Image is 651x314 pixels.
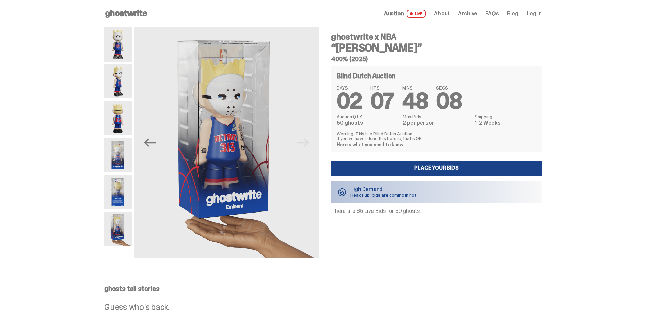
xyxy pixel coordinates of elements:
dt: Auction QTY [337,114,398,119]
img: Copy%20of%20Eminem_NBA_400_1.png [104,27,132,62]
span: HRS [370,85,394,90]
span: LIVE [407,10,426,18]
p: ghosts tell stories [104,285,542,292]
img: Eminem_NBA_400_12.png [104,138,132,172]
h4: ghostwrite x NBA [331,33,542,41]
img: Eminem_NBA_400_13.png [104,175,132,209]
a: About [434,11,450,16]
span: 02 [337,87,362,115]
span: 48 [402,87,428,115]
p: Heads up: bids are coming in hot [350,193,416,197]
dd: 1-2 Weeks [475,120,536,126]
span: 08 [436,87,462,115]
p: Warning: This is a Blind Dutch Auction. If you’ve never done this before, that’s OK. [337,131,536,141]
a: Place your Bids [331,161,542,176]
img: eminem%20scale.png [104,212,132,246]
button: Previous [143,135,158,150]
h3: “[PERSON_NAME]” [331,42,542,53]
h5: 400% (2025) [331,56,542,62]
span: DAYS [337,85,362,90]
span: 07 [370,87,394,115]
dd: 2 per person [403,120,471,126]
a: Auction LIVE [384,10,426,18]
img: eminem%20scale.png [134,27,319,258]
span: MINS [402,85,428,90]
p: There are 65 Live Bids for 50 ghosts. [331,208,542,214]
a: Log in [527,11,542,16]
a: Archive [458,11,477,16]
h4: Blind Dutch Auction [337,72,395,79]
img: Copy%20of%20Eminem_NBA_400_3.png [104,64,132,98]
dd: 50 ghosts [337,120,398,126]
span: Auction [384,11,404,16]
dt: Shipping [475,114,536,119]
a: FAQs [485,11,499,16]
img: Copy%20of%20Eminem_NBA_400_6.png [104,101,132,135]
dt: Max Bids [403,114,471,119]
a: Blog [507,11,518,16]
p: High Demand [350,187,416,192]
span: SECS [436,85,462,90]
a: Here's what you need to know [337,141,403,148]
